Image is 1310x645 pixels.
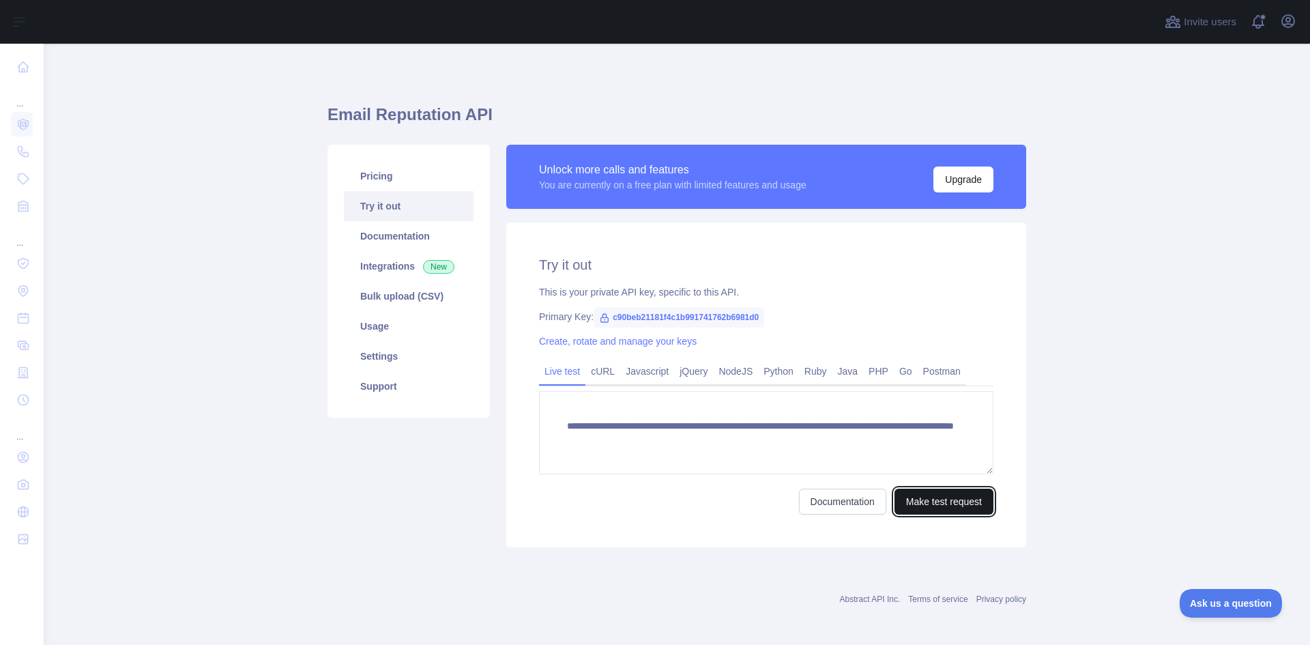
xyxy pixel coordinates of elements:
a: NodeJS [713,360,758,382]
a: Integrations New [344,251,474,281]
span: Invite users [1184,14,1236,30]
iframe: Toggle Customer Support [1180,589,1283,618]
a: Create, rotate and manage your keys [539,336,697,347]
button: Invite users [1162,11,1239,33]
a: Documentation [799,489,886,515]
a: cURL [585,360,620,382]
a: Usage [344,311,474,341]
a: PHP [863,360,894,382]
button: Upgrade [933,167,993,192]
a: Javascript [620,360,674,382]
a: Live test [539,360,585,382]
a: Java [832,360,864,382]
div: ... [11,415,33,442]
div: You are currently on a free plan with limited features and usage [539,178,806,192]
h2: Try it out [539,255,993,274]
div: Primary Key: [539,310,993,324]
a: Postman [918,360,966,382]
a: Abstract API Inc. [840,594,901,604]
a: Try it out [344,191,474,221]
a: Privacy policy [976,594,1026,604]
a: Documentation [344,221,474,251]
a: jQuery [674,360,713,382]
a: Pricing [344,161,474,191]
div: ... [11,82,33,109]
button: Make test request [894,489,993,515]
a: Support [344,371,474,401]
div: This is your private API key, specific to this API. [539,285,993,299]
a: Bulk upload (CSV) [344,281,474,311]
span: New [423,260,454,274]
div: ... [11,221,33,248]
span: c90beb21181f4c1b991741762b6981d0 [594,307,764,328]
a: Ruby [799,360,832,382]
a: Go [894,360,918,382]
a: Settings [344,341,474,371]
h1: Email Reputation API [327,104,1026,137]
a: Python [758,360,799,382]
a: Terms of service [908,594,967,604]
div: Unlock more calls and features [539,162,806,178]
